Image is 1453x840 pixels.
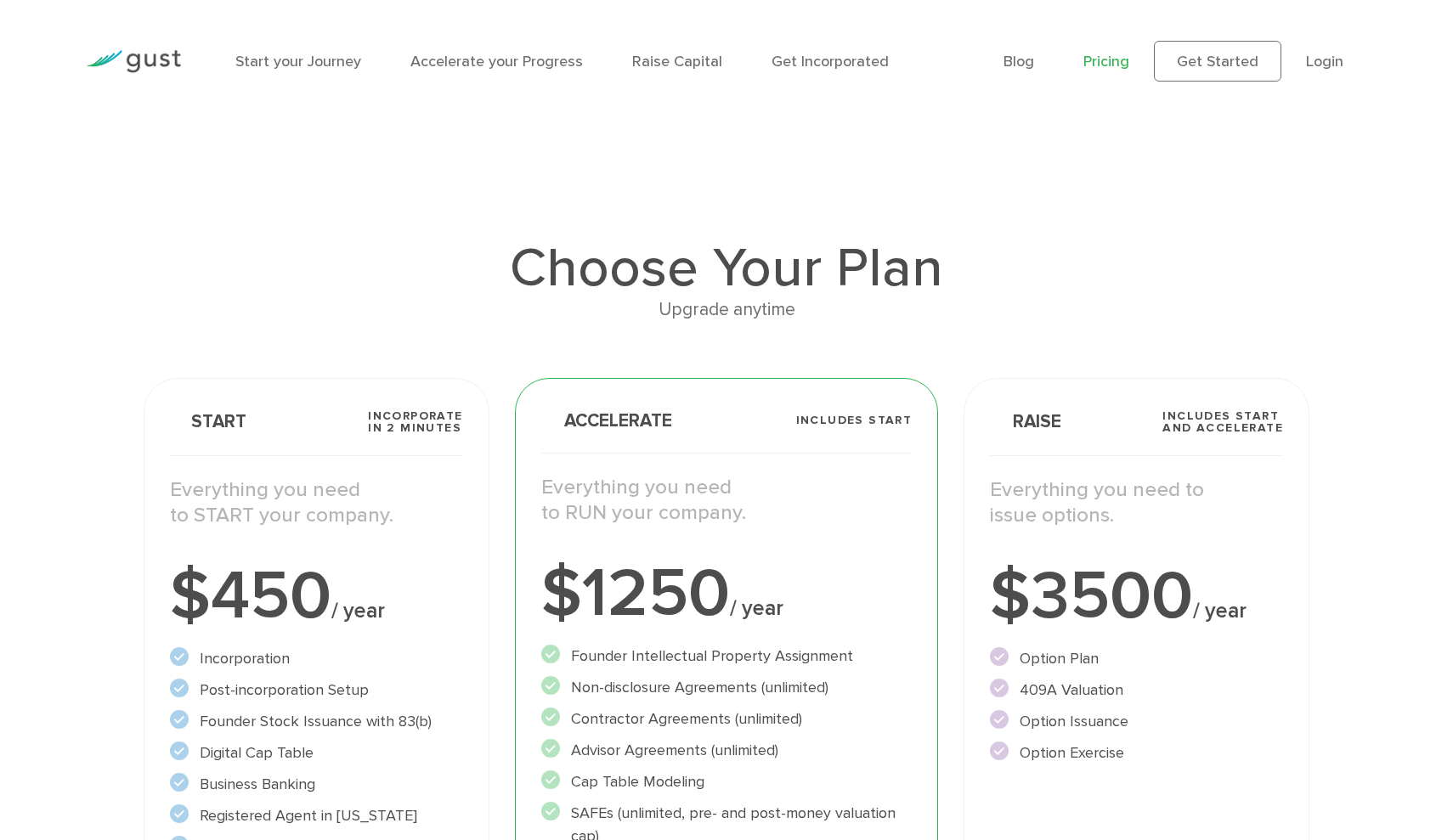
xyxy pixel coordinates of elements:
[1193,598,1247,623] span: / year
[170,413,246,431] span: Start
[632,53,722,70] a: Raise Capital
[541,475,913,526] p: Everything you need to RUN your company.
[170,710,463,733] li: Founder Stock Issuance with 83(b)
[990,679,1283,702] li: 409A Valuation
[235,53,361,70] a: Start your Journey
[144,241,1309,296] h1: Choose Your Plan
[990,647,1283,670] li: Option Plan
[1154,41,1281,82] a: Get Started
[990,477,1283,528] p: Everything you need to issue options.
[990,562,1283,630] div: $3500
[86,50,181,73] img: Gust Logo
[410,53,583,70] a: Accelerate your Progress
[170,679,463,702] li: Post-incorporation Setup
[796,414,913,426] span: Includes START
[1004,53,1034,70] a: Blog
[541,412,672,430] span: Accelerate
[170,477,463,528] p: Everything you need to START your company.
[772,53,889,70] a: Get Incorporated
[170,773,463,796] li: Business Banking
[170,741,463,764] li: Digital Cap Table
[170,562,463,630] div: $450
[990,710,1283,733] li: Option Issuance
[1306,53,1343,70] a: Login
[170,647,463,670] li: Incorporation
[170,804,463,827] li: Registered Agent in [US_STATE]
[541,770,913,793] li: Cap Table Modeling
[1162,410,1283,434] span: Includes START and ACCELERATE
[541,645,913,668] li: Founder Intellectual Property Assignment
[730,595,783,621] span: / year
[990,413,1061,431] span: Raise
[541,739,913,762] li: Advisor Agreements (unlimited)
[1083,53,1129,70] a: Pricing
[990,741,1283,764] li: Option Exercise
[144,296,1309,324] div: Upgrade anytime
[368,410,462,434] span: Incorporate in 2 Minutes
[541,676,913,699] li: Non-disclosure Agreements (unlimited)
[331,598,385,623] span: / year
[541,708,913,730] li: Contractor Agreements (unlimited)
[541,560,913,628] div: $1250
